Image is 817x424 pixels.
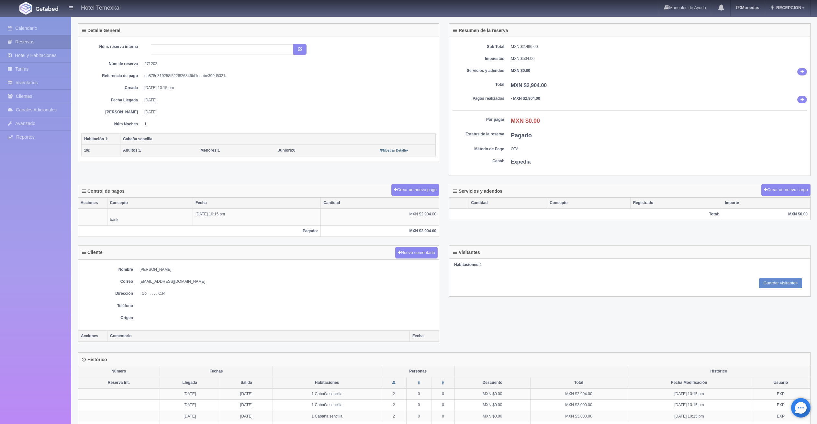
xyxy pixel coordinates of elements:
td: 1 Cabaña sencilla [273,400,381,411]
th: Acciones [78,198,107,209]
h4: Cliente [82,250,103,255]
h4: Servicios y adendos [453,189,502,194]
dt: Correo [81,279,133,284]
th: Fecha Modificación [627,377,751,388]
dd: [DATE] [144,97,431,103]
th: Histórico [627,366,810,377]
b: MXN $0.00 [511,118,540,124]
span: 1 [123,148,141,153]
div: 1 [454,262,805,268]
td: [DATE] [220,388,273,400]
dd: MXN $2,496.00 [511,44,807,50]
dd: , Col. , , , , C.P. [140,291,436,296]
strong: Juniors: [278,148,293,153]
td: EXP [751,411,810,422]
dd: [DATE] 10:15 pm [144,85,431,91]
dd: ea878e319258f522f826846bf1eaabe399d5321a [144,73,431,79]
th: MXN $2,904.00 [321,225,439,236]
b: Expedia [511,159,531,165]
td: [DATE] 10:15 pm [627,388,751,400]
th: Reserva Int. [78,377,160,388]
td: 2 [381,388,407,400]
td: 2 [381,411,407,422]
dt: Creada [86,85,138,91]
b: Monedas [736,5,759,10]
dt: [PERSON_NAME] [86,109,138,115]
td: 2 [381,400,407,411]
td: MXN $3,000.00 [530,400,627,411]
th: Registrado [630,198,722,209]
dd: 1 [144,121,431,127]
th: Cabaña sencilla [120,133,436,145]
td: 1 Cabaña sencilla [273,388,381,400]
dt: Núm. reserva interna [86,44,138,50]
td: [DATE] 10:15 pm [627,400,751,411]
h4: Resumen de la reserva [453,28,508,33]
h4: Visitantes [453,250,480,255]
small: Mostrar Detalle [380,149,408,152]
button: Crear un nuevo cargo [761,184,811,196]
td: EXP [751,388,810,400]
dt: Teléfono [81,303,133,309]
dt: Impuestos [453,56,504,62]
td: MXN $3,000.00 [530,411,627,422]
dt: Fecha Llegada [86,97,138,103]
td: [DATE] [160,411,220,422]
span: 1 [200,148,220,153]
td: 0 [431,400,455,411]
dt: Canal: [453,158,504,164]
h4: Detalle General [82,28,120,33]
td: [DATE] 10:15 pm [627,411,751,422]
td: MXN $0.00 [454,400,530,411]
strong: Adultos: [123,148,139,153]
th: Total [530,377,627,388]
b: - MXN $2,904.00 [511,96,540,101]
th: MXN $0.00 [722,209,810,220]
input: Guardar visitantes [759,278,802,289]
dt: Método de Pago [453,146,504,152]
td: [DATE] [220,400,273,411]
dd: [DATE] [144,109,431,115]
th: Usuario [751,377,810,388]
td: 0 [406,411,431,422]
dt: Origen [81,315,133,321]
b: Habitación 1: [84,137,108,141]
b: Pagado [511,132,532,139]
td: bank [107,209,193,225]
b: MXN $2,904.00 [511,83,547,88]
b: MXN $0.00 [511,68,530,73]
th: Cantidad [468,198,547,209]
th: Número [78,366,160,377]
span: RECEPCION [775,5,801,10]
td: 0 [406,400,431,411]
td: [DATE] [160,388,220,400]
th: Llegada [160,377,220,388]
a: Mostrar Detalle [380,148,408,153]
th: Descuento [454,377,530,388]
dt: Nombre [81,267,133,272]
th: Personas [381,366,455,377]
dt: Servicios y adendos [453,68,504,74]
dd: OTA [511,146,807,152]
small: 102 [84,149,90,152]
strong: Menores: [200,148,218,153]
th: Cantidad [321,198,439,209]
dt: Estatus de la reserva [453,132,504,137]
dt: Pagos realizados [453,96,504,101]
button: Nuevo comentario [395,247,438,259]
dt: Núm de reserva [86,61,138,67]
dt: Dirección [81,291,133,296]
th: Comentario [107,330,410,342]
dd: 271202 [144,61,431,67]
span: 0 [278,148,296,153]
td: [DATE] [160,400,220,411]
th: Fechas [160,366,273,377]
button: Crear un nuevo pago [391,184,439,196]
th: Habitaciones [273,377,381,388]
td: MXN $2,904.00 [321,209,439,225]
dt: Núm Noches [86,121,138,127]
dd: [PERSON_NAME] [140,267,436,272]
th: Concepto [547,198,630,209]
td: MXN $0.00 [454,388,530,400]
th: Fecha [193,198,320,209]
